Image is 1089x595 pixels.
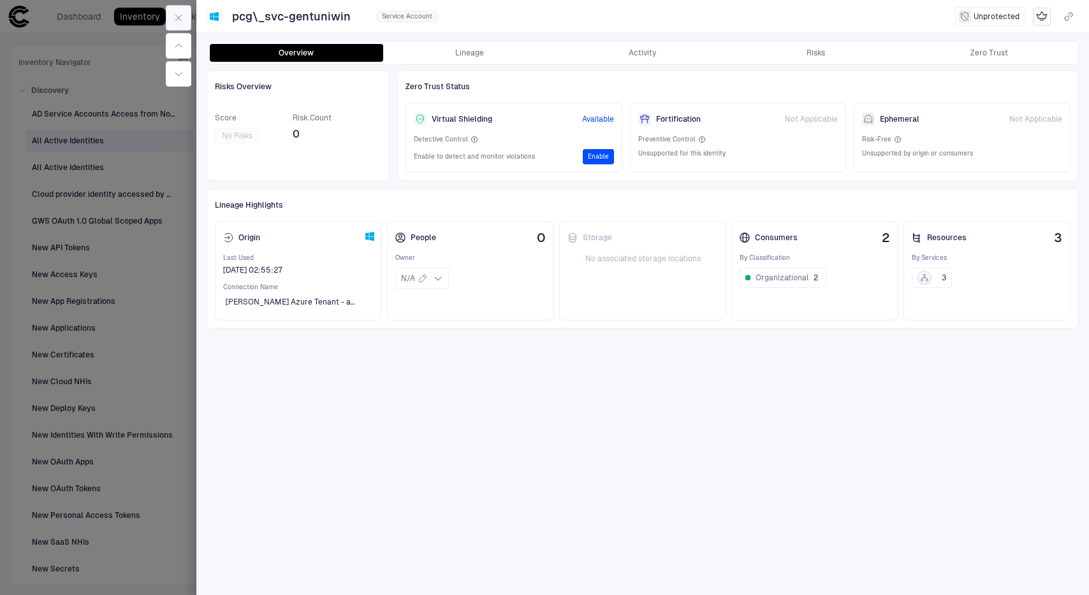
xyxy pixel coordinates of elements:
[582,114,614,124] span: Available
[210,44,383,62] button: Overview
[414,135,468,144] span: Detective Control
[583,149,614,164] button: Enable
[223,254,374,262] span: Last Used
[226,297,356,307] span: [PERSON_NAME] Azure Tenant - azureiam
[638,149,726,158] span: Unsupported for this identity
[401,273,415,283] span: N/A
[222,131,252,141] span: No Risks
[414,152,535,161] span: Enable to detect and monitor violations
[638,135,696,144] span: Preventive Control
[756,273,808,283] span: Organizational
[862,135,891,144] span: Risk-Free
[223,265,282,275] span: [DATE] 02:55:27
[740,268,826,288] button: Organizational2
[215,197,1071,213] div: Lineage Highlights
[395,254,546,262] span: Owner
[785,114,838,124] span: Not Applicable
[293,128,332,141] span: 0
[912,233,967,243] div: Resources
[567,254,718,264] span: No associated storage locations
[740,254,890,262] span: By Classification
[209,11,219,22] div: Microsoft Active Directory
[942,273,946,283] span: 3
[223,265,282,275] div: 8/12/2025 07:55:27 (GMT+00:00 UTC)
[567,233,612,243] div: Storage
[383,44,557,62] button: Lineage
[862,149,973,158] span: Unsupported by origin or consumers
[814,273,818,283] span: 2
[740,233,798,243] div: Consumers
[1009,114,1062,124] span: Not Applicable
[223,292,374,312] button: [PERSON_NAME] Azure Tenant - azureiam
[215,113,259,123] span: Score
[974,11,1020,22] span: Unprotected
[1054,231,1062,245] span: 3
[230,6,369,27] button: pcg\_svc-gentuniwin
[382,12,432,21] span: Service Account
[537,231,546,245] span: 0
[807,48,825,58] div: Risks
[223,233,260,243] div: Origin
[232,9,351,24] span: pcg\_svc-gentuniwin
[363,231,374,241] div: Microsoft Active Directory
[223,283,374,292] span: Connection Name
[970,48,1008,58] div: Zero Trust
[1033,8,1051,25] div: Mark as Crown Jewel
[556,44,729,62] button: Activity
[912,254,1062,262] span: By Services
[912,268,952,288] button: 3
[293,113,332,123] span: Risk Count
[406,78,1071,95] div: Zero Trust Status
[656,114,701,124] span: Fortification
[882,231,890,245] span: 2
[432,114,492,124] span: Virtual Shielding
[880,114,919,124] span: Ephemeral
[395,233,436,243] div: People
[215,78,381,95] div: Risks Overview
